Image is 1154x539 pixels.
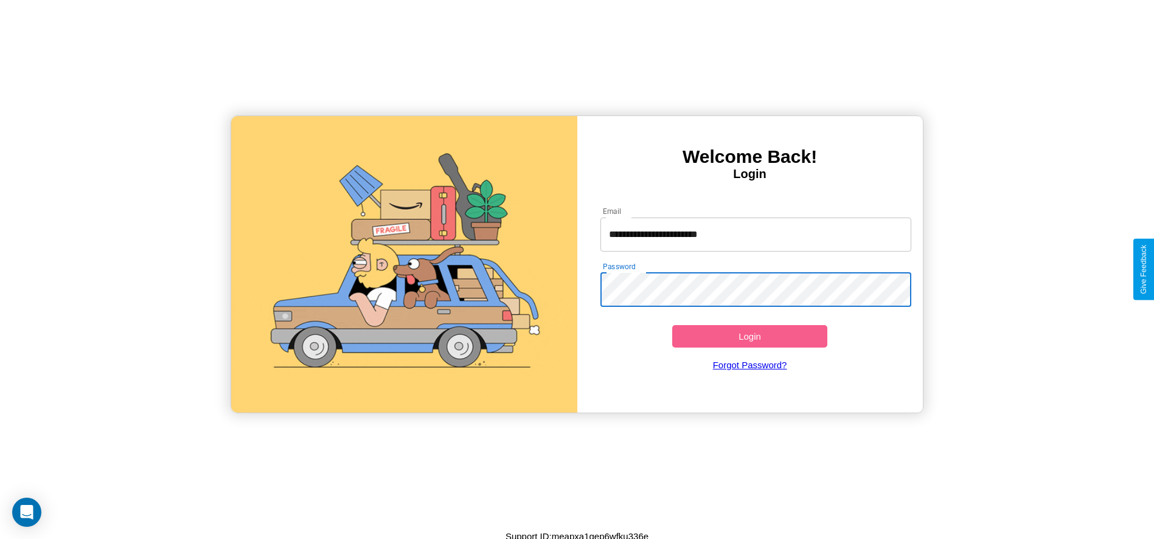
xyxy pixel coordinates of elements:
div: Open Intercom Messenger [12,498,41,527]
h3: Welcome Back! [577,146,923,167]
label: Password [603,261,635,272]
img: gif [231,116,577,413]
h4: Login [577,167,923,181]
a: Forgot Password? [594,348,905,382]
div: Give Feedback [1139,245,1148,294]
button: Login [672,325,828,348]
label: Email [603,206,622,216]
